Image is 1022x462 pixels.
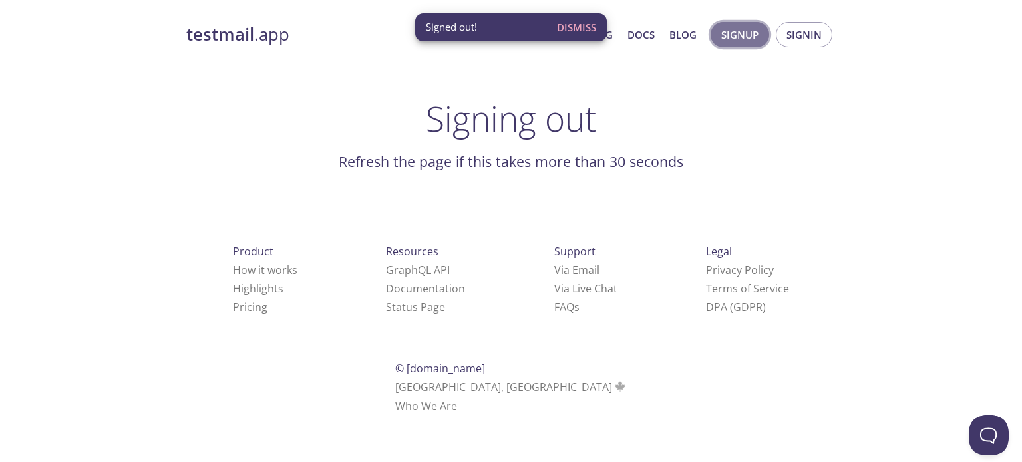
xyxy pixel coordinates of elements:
[627,26,655,43] a: Docs
[786,26,822,43] span: Signin
[554,300,580,314] a: FAQ
[386,244,438,259] span: Resources
[395,380,627,394] span: [GEOGRAPHIC_DATA], [GEOGRAPHIC_DATA]
[233,300,267,314] a: Pricing
[386,300,445,314] a: Status Page
[186,23,254,46] strong: testmail
[395,361,485,376] span: © [DOMAIN_NAME]
[557,19,596,36] span: Dismiss
[554,244,596,259] span: Support
[554,263,599,277] a: Via Email
[233,281,283,296] a: Highlights
[426,20,477,34] span: Signed out!
[574,300,580,314] span: s
[969,415,1009,455] iframe: Help Scout Beacon - Open
[706,281,789,296] a: Terms of Service
[706,300,766,314] a: DPA (GDPR)
[186,98,836,138] h1: Signing out
[721,26,759,43] span: Signup
[233,244,273,259] span: Product
[711,22,769,47] button: Signup
[776,22,832,47] button: Signin
[186,23,499,46] a: testmail.app
[552,15,601,40] button: Dismiss
[706,263,774,277] a: Privacy Policy
[554,281,617,296] a: Via Live Chat
[233,263,297,277] a: How it works
[395,399,457,413] a: Who We Are
[386,263,450,277] a: GraphQL API
[706,244,732,259] span: Legal
[386,281,465,296] a: Documentation
[669,26,697,43] a: Blog
[186,150,836,173] h1: Refresh the page if this takes more than 30 seconds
